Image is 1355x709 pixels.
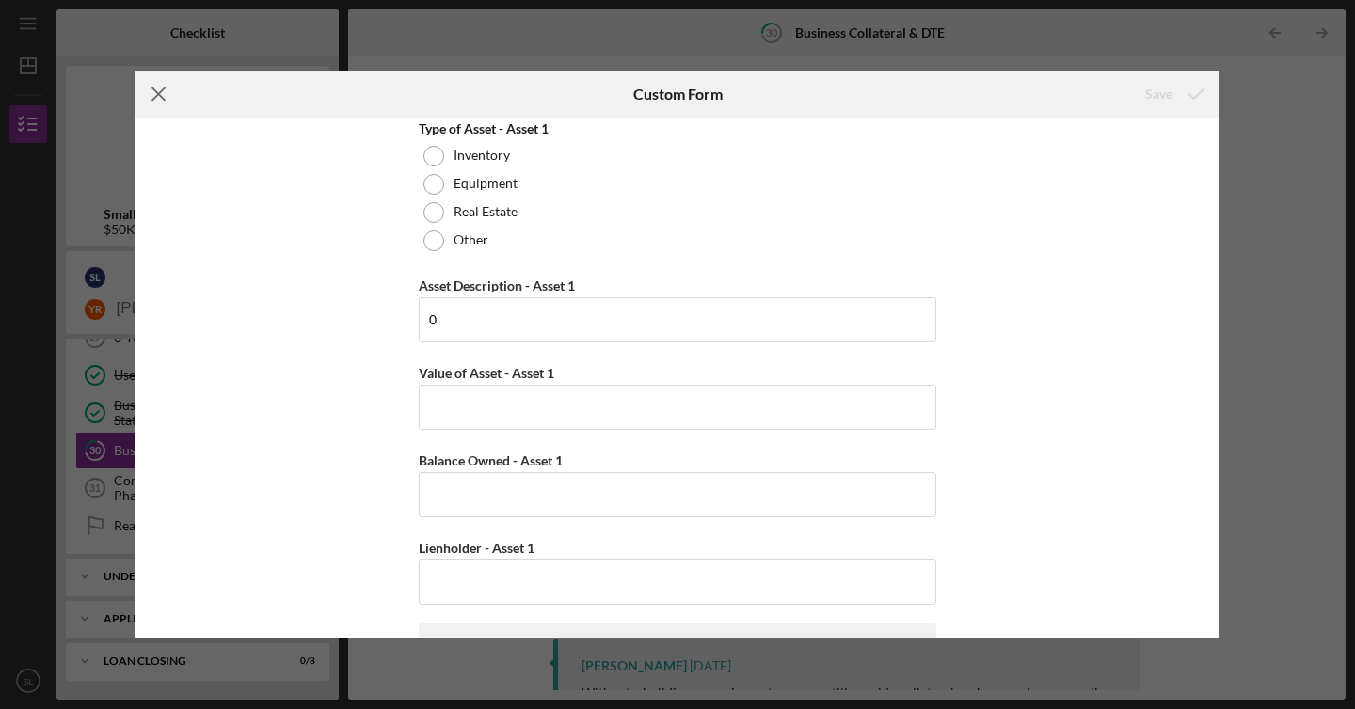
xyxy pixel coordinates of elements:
[419,540,534,556] label: Lienholder - Asset 1
[419,365,554,381] label: Value of Asset - Asset 1
[454,176,518,191] label: Equipment
[633,86,723,102] h6: Custom Form
[419,452,563,468] label: Balance Owned - Asset 1
[454,204,518,219] label: Real Estate
[419,277,575,293] label: Asset Description - Asset 1
[419,121,936,136] div: Type of Asset - Asset 1
[1145,75,1172,113] div: Save
[454,148,510,163] label: Inventory
[454,232,488,247] label: Other
[1126,75,1219,113] button: Save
